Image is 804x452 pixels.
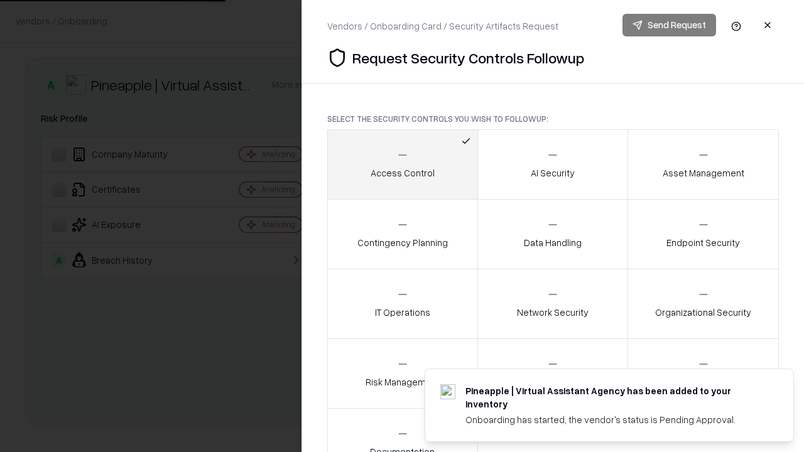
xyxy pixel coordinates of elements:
p: Access Control [371,166,435,180]
p: Endpoint Security [666,236,740,249]
button: IT Operations [327,269,478,339]
p: Data Handling [524,236,582,249]
p: Request Security Controls Followup [352,48,584,68]
p: Network Security [517,306,589,319]
button: Data Handling [477,199,629,269]
button: AI Security [477,129,629,200]
div: Pineapple | Virtual Assistant Agency has been added to your inventory [465,384,763,411]
div: Onboarding has started, the vendor's status is Pending Approval. [465,413,763,426]
p: Contingency Planning [357,236,448,249]
p: Organizational Security [655,306,751,319]
div: Vendors / Onboarding Card / Security Artifacts Request [327,19,558,33]
button: Threat Management [627,338,779,409]
p: Select the security controls you wish to followup: [327,114,779,124]
img: trypineapple.com [440,384,455,399]
button: Endpoint Security [627,199,779,269]
p: AI Security [531,166,575,180]
button: Security Incidents [477,338,629,409]
button: Asset Management [627,129,779,200]
p: Asset Management [663,166,744,180]
button: Network Security [477,269,629,339]
button: Risk Management [327,338,478,409]
button: Organizational Security [627,269,779,339]
p: Risk Management [366,375,440,389]
p: IT Operations [375,306,430,319]
button: Contingency Planning [327,199,478,269]
button: Access Control [327,129,478,200]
